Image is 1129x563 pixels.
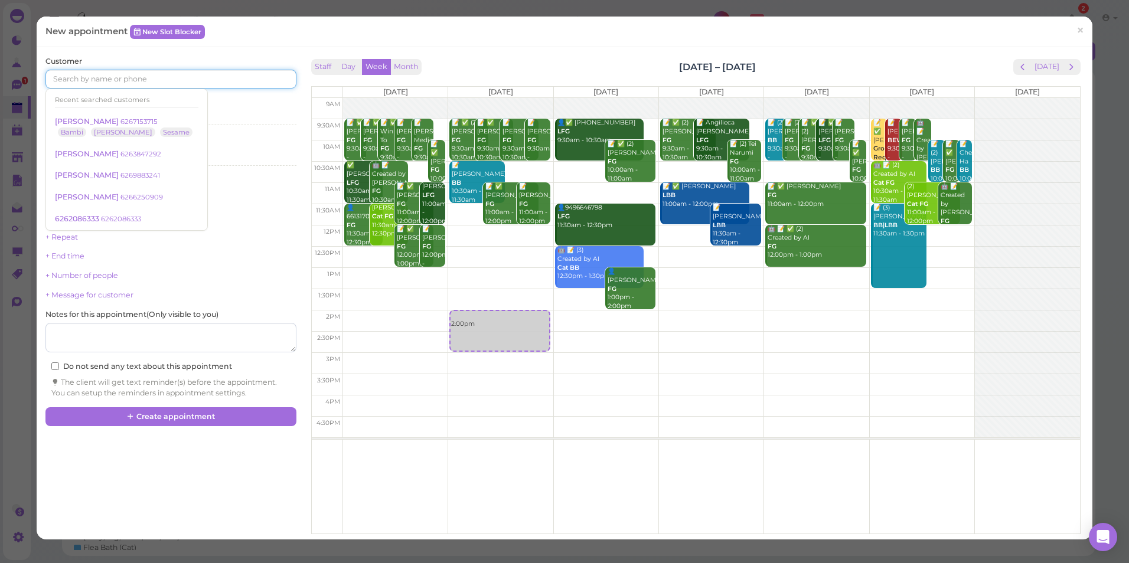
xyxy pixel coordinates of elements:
[362,59,391,75] button: Week
[768,191,776,199] b: FG
[346,204,383,247] div: 👤6613170447 11:30am - 12:30pm
[45,233,78,241] a: + Repeat
[851,140,867,201] div: 📝 ✅ [PERSON_NAME] 10:00am - 11:00am
[422,182,445,225] div: [PERSON_NAME] 11:00am - 12:00pm
[835,136,844,144] b: FG
[346,119,366,171] div: 📝 ✅ [PERSON_NAME] 9:30am - 10:30am
[363,119,383,171] div: 📝 ✅ [PERSON_NAME] 9:30am - 10:30am
[557,264,579,271] b: Cat BB
[347,221,355,229] b: FG
[909,87,934,96] span: [DATE]
[1013,59,1032,75] button: prev
[519,200,528,208] b: FG
[887,119,902,171] div: 📝 [PERSON_NAME] 9:30am - 10:30am
[662,182,749,208] div: 📝 ✅ [PERSON_NAME] 11:00am - 12:00pm
[502,136,511,144] b: FG
[767,225,866,260] div: 🤖 📝 ✅ (2) Created by AI 12:00pm - 1:00pm
[317,334,340,342] span: 2:30pm
[55,92,198,107] div: Recent searched customers
[317,377,340,384] span: 3:30pm
[818,119,838,171] div: 📝 ✅ [PERSON_NAME] 9:30am - 10:30am
[372,212,393,220] b: Cat FG
[324,228,340,235] span: 12pm
[380,145,389,152] b: FG
[396,119,416,171] div: 📝 [PERSON_NAME] 9:30am - 10:30am
[477,136,486,144] b: FG
[414,145,423,152] b: FG
[873,179,895,186] b: Cat FG
[380,119,400,179] div: 📝 ✅ Winnie To 9:30am - 10:30am
[518,182,550,225] div: 📝 [PERSON_NAME] 11:00am - 12:00pm
[347,136,355,144] b: FG
[45,251,84,260] a: + End time
[120,117,158,126] small: 6267153715
[383,87,408,96] span: [DATE]
[768,243,776,250] b: FG
[945,140,960,201] div: 📝 ✅ [PERSON_NAME] 10:00am - 11:00am
[314,164,340,172] span: 10:30am
[1015,87,1040,96] span: [DATE]
[422,225,445,277] div: 📝 [PERSON_NAME] 12:00pm - 1:00pm
[477,119,513,162] div: 📝 ✅ [PERSON_NAME] 9:30am - 10:30am
[557,212,570,220] b: LFG
[45,407,296,426] button: Create appointment
[451,119,488,162] div: 📝 ✅ (2) [PERSON_NAME] 9:30am - 10:30am
[930,140,945,201] div: 📝 (2) [PERSON_NAME] 10:00am - 11:00am
[55,214,101,223] span: 6262086333
[51,377,290,398] div: The client will get text reminder(s) before the appointment. You can setup the reminders in appoi...
[51,361,232,372] label: Do not send any text about this appointment
[901,119,916,171] div: 📝 [PERSON_NAME] 9:30am - 10:30am
[488,87,513,96] span: [DATE]
[451,311,549,328] div: 2:00pm
[91,127,155,137] a: [PERSON_NAME]
[768,136,777,144] b: BB
[55,171,120,179] span: [PERSON_NAME]
[346,161,383,204] div: ✅ [PERSON_NAME] 10:30am - 11:30am
[527,136,536,144] b: FG
[397,136,406,144] b: FG
[729,140,761,183] div: 📝 (2) Tei Narumi 10:00am - 11:00am
[120,150,161,158] small: 6263847292
[916,119,931,197] div: 🤖 📝 Created by [PERSON_NAME] 9:30am - 10:30am
[372,187,381,195] b: FG
[712,204,761,247] div: 📝 [PERSON_NAME] 11:30am - 12:30pm
[485,200,494,208] b: FG
[696,119,749,162] div: 📝 Angilieca [PERSON_NAME] 9:30am - 10:30am
[318,292,340,299] span: 1:30pm
[608,285,616,293] b: FG
[959,140,971,201] div: 📝 Cherry Ha 10:00am - 11:00am
[422,191,435,199] b: LFG
[873,221,898,229] b: BB|LBB
[363,136,372,144] b: FG
[941,217,949,225] b: FG
[45,290,133,299] a: + Message for customer
[371,204,408,238] div: [PERSON_NAME] 11:30am - 12:30pm
[557,119,644,145] div: 👤✅ [PHONE_NUMBER] 9:30am - 10:30am
[325,185,340,193] span: 11am
[315,249,340,257] span: 12:30pm
[557,246,644,281] div: 🤖 📝 (3) Created by AI 12:30pm - 1:30pm
[485,182,539,225] div: 📝 ✅ [PERSON_NAME] 11:00am - 12:00pm
[326,355,340,363] span: 3pm
[906,182,960,225] div: (2) [PERSON_NAME] 11:00am - 12:00pm
[902,136,911,144] b: FG
[451,161,505,204] div: 📝 [PERSON_NAME] 10:30am - 11:30am
[55,117,120,126] span: [PERSON_NAME]
[801,145,810,152] b: FG
[55,149,120,158] span: [PERSON_NAME]
[557,204,656,230] div: 👤9496646798 11:30am - 12:30pm
[834,119,854,171] div: 📝 [PERSON_NAME] 9:30am - 10:30am
[713,221,726,229] b: LBB
[663,136,671,144] b: FG
[323,143,340,150] span: 10am
[852,166,861,174] b: FG
[593,87,618,96] span: [DATE]
[1089,523,1117,551] div: Open Intercom Messenger
[120,171,160,179] small: 6269883241
[311,59,335,75] button: Staff
[662,119,716,162] div: 📝 ✅ (2) [PERSON_NAME] 9:30am - 10:30am
[940,182,972,243] div: 🤖 📝 Created by [PERSON_NAME] 11:00am - 12:00pm
[818,136,831,144] b: LFG
[804,87,829,96] span: [DATE]
[785,136,794,144] b: FG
